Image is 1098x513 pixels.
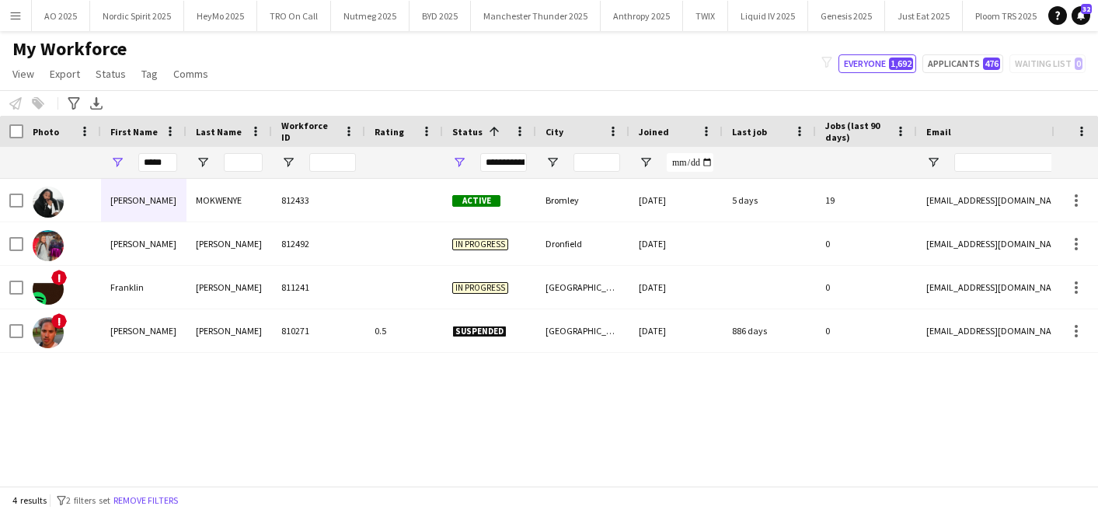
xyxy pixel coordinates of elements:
[629,309,723,352] div: [DATE]
[64,94,83,113] app-action-btn: Advanced filters
[51,313,67,329] span: !
[452,195,500,207] span: Active
[1081,4,1092,14] span: 32
[838,54,916,73] button: Everyone1,692
[32,1,90,31] button: AO 2025
[186,309,272,352] div: [PERSON_NAME]
[12,37,127,61] span: My Workforce
[281,120,337,143] span: Workforce ID
[173,67,208,81] span: Comms
[196,126,242,138] span: Last Name
[272,266,365,309] div: 811241
[926,126,951,138] span: Email
[536,222,629,265] div: Dronfield
[12,67,34,81] span: View
[167,64,214,84] a: Comms
[272,222,365,265] div: 812492
[89,64,132,84] a: Status
[452,126,483,138] span: Status
[186,222,272,265] div: [PERSON_NAME]
[816,222,917,265] div: 0
[6,64,40,84] a: View
[452,155,466,169] button: Open Filter Menu
[922,54,1003,73] button: Applicants476
[536,309,629,352] div: [GEOGRAPHIC_DATA]
[257,1,331,31] button: TRO On Call
[728,1,808,31] button: Liquid IV 2025
[90,1,184,31] button: Nordic Spirit 2025
[816,179,917,222] div: 19
[51,270,67,285] span: !
[33,187,64,218] img: ONOCHIE FRANKLYN MOKWENYE
[33,317,64,348] img: Frank Rodriguez
[601,1,683,31] button: Anthropy 2025
[66,494,110,506] span: 2 filters set
[101,266,186,309] div: Franklin
[138,153,177,172] input: First Name Filter Input
[536,266,629,309] div: [GEOGRAPHIC_DATA]
[629,222,723,265] div: [DATE]
[629,266,723,309] div: [DATE]
[723,179,816,222] div: 5 days
[101,222,186,265] div: [PERSON_NAME]
[983,58,1000,70] span: 476
[375,126,404,138] span: Rating
[452,239,508,250] span: In progress
[224,153,263,172] input: Last Name Filter Input
[110,492,181,509] button: Remove filters
[110,126,158,138] span: First Name
[889,58,913,70] span: 1,692
[135,64,164,84] a: Tag
[452,282,508,294] span: In progress
[272,179,365,222] div: 812433
[281,155,295,169] button: Open Filter Menu
[963,1,1050,31] button: Ploom TRS 2025
[87,94,106,113] app-action-btn: Export XLSX
[110,155,124,169] button: Open Filter Menu
[825,120,889,143] span: Jobs (last 90 days)
[629,179,723,222] div: [DATE]
[808,1,885,31] button: Genesis 2025
[683,1,728,31] button: TWIX
[331,1,410,31] button: Nutmeg 2025
[186,179,272,222] div: MOKWENYE
[186,266,272,309] div: [PERSON_NAME]
[573,153,620,172] input: City Filter Input
[96,67,126,81] span: Status
[885,1,963,31] button: Just Eat 2025
[732,126,767,138] span: Last job
[141,67,158,81] span: Tag
[196,155,210,169] button: Open Filter Menu
[101,179,186,222] div: [PERSON_NAME]
[33,126,59,138] span: Photo
[410,1,471,31] button: BYD 2025
[44,64,86,84] a: Export
[723,309,816,352] div: 886 days
[471,1,601,31] button: Manchester Thunder 2025
[667,153,713,172] input: Joined Filter Input
[1072,6,1090,25] a: 32
[50,67,80,81] span: Export
[33,230,64,261] img: Frankie Cobb
[816,309,917,352] div: 0
[546,126,563,138] span: City
[309,153,356,172] input: Workforce ID Filter Input
[365,309,443,352] div: 0.5
[639,155,653,169] button: Open Filter Menu
[639,126,669,138] span: Joined
[452,326,507,337] span: Suspended
[272,309,365,352] div: 810271
[816,266,917,309] div: 0
[184,1,257,31] button: HeyMo 2025
[101,309,186,352] div: [PERSON_NAME]
[33,274,64,305] img: Franklin Arthur
[536,179,629,222] div: Bromley
[546,155,559,169] button: Open Filter Menu
[926,155,940,169] button: Open Filter Menu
